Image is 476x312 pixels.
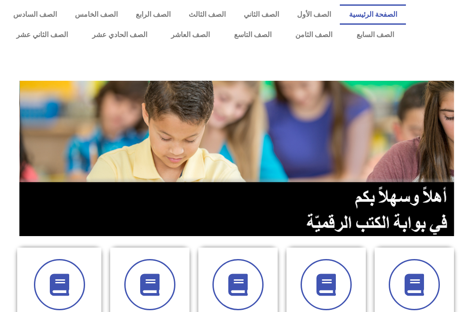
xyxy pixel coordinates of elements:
[340,4,406,25] a: الصفحة الرئيسية
[180,4,235,25] a: الصف الثالث
[127,4,180,25] a: الصف الرابع
[4,25,80,45] a: الصف الثاني عشر
[4,4,66,25] a: الصف السادس
[80,25,159,45] a: الصف الحادي عشر
[344,25,406,45] a: الصف السابع
[222,25,283,45] a: الصف التاسع
[66,4,127,25] a: الصف الخامس
[288,4,340,25] a: الصف الأول
[234,4,288,25] a: الصف الثاني
[283,25,345,45] a: الصف الثامن
[159,25,222,45] a: الصف العاشر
